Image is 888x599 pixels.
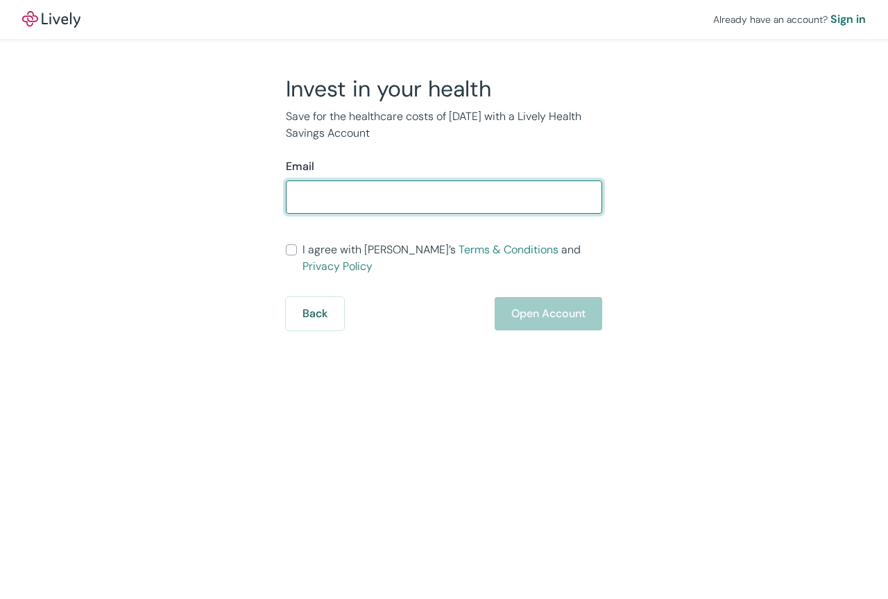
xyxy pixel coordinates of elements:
a: Sign in [830,11,866,28]
img: Lively [22,11,80,28]
button: Back [286,297,344,330]
div: Already have an account? [713,11,866,28]
span: I agree with [PERSON_NAME]’s and [302,242,602,275]
a: Privacy Policy [302,259,373,273]
h2: Invest in your health [286,75,602,103]
a: Terms & Conditions [459,242,558,257]
a: LivelyLively [22,11,80,28]
label: Email [286,158,314,175]
p: Save for the healthcare costs of [DATE] with a Lively Health Savings Account [286,108,602,142]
